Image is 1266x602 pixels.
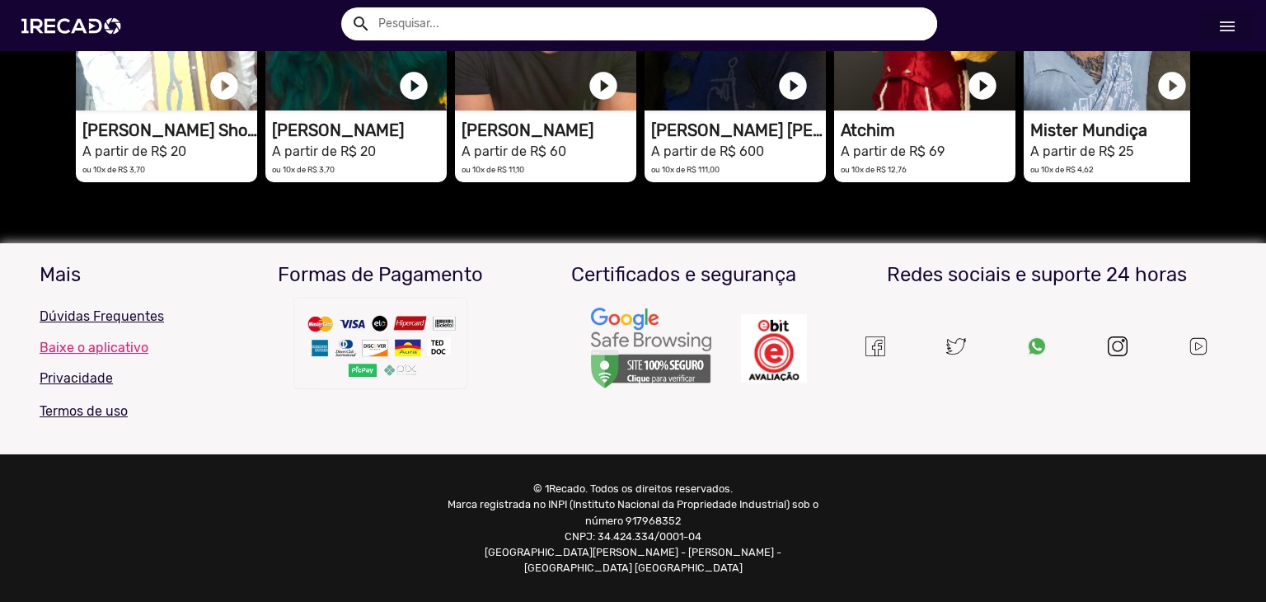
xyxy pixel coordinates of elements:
a: play_circle_filled [208,69,241,102]
h3: Redes sociais e suporte 24 horas [847,263,1226,287]
input: Pesquisar... [366,7,937,40]
img: Um recado,1Recado,1 recado,vídeo de famosos,site para pagar famosos,vídeos e lives exclusivas de ... [865,336,885,356]
img: instagram.svg [1108,336,1128,356]
h3: Certificados e segurança [545,263,823,287]
img: twitter.svg [946,336,966,356]
small: ou 10x de R$ 12,76 [841,165,907,174]
a: play_circle_filled [397,69,430,102]
mat-icon: Example home icon [351,14,371,34]
a: play_circle_filled [587,69,620,102]
small: A partir de R$ 25 [1030,143,1133,159]
h1: [PERSON_NAME] [PERSON_NAME] [651,120,826,140]
small: A partir de R$ 20 [82,143,186,159]
mat-icon: Início [1217,16,1237,36]
small: ou 10x de R$ 3,70 [82,165,145,174]
h3: Mais [40,263,217,287]
a: play_circle_filled [1156,69,1189,102]
small: A partir de R$ 20 [272,143,376,159]
h1: [PERSON_NAME] Show [82,120,257,140]
small: ou 10x de R$ 111,00 [651,165,720,174]
p: Privacidade [40,369,217,388]
a: play_circle_filled [966,69,999,102]
p: Dúvidas Frequentes [40,307,217,327]
h3: Formas de Pagamento [241,263,520,287]
p: Termos de uso [40,402,217,421]
h1: Mister Mundiça [1030,120,1205,140]
h1: [PERSON_NAME] [462,120,636,140]
a: play_circle_filled [776,69,809,102]
small: ou 10x de R$ 11,10 [462,165,524,174]
img: Um recado,1Recado,1 recado,vídeo de famosos,site para pagar famosos,vídeos e lives exclusivas de ... [1027,336,1047,356]
a: Baixe o aplicativo [40,340,217,355]
img: Um recado,1Recado,1 recado,vídeo de famosos,site para pagar famosos,vídeos e lives exclusivas de ... [741,314,807,383]
img: Um recado,1Recado,1 recado,vídeo de famosos,site para pagar famosos,vídeos e lives exclusivas de ... [1188,336,1209,357]
small: ou 10x de R$ 3,70 [272,165,335,174]
small: ou 10x de R$ 4,62 [1030,165,1094,174]
img: Um recado,1Recado,1 recado,vídeo de famosos,site para pagar famosos,vídeos e lives exclusivas de ... [290,294,471,401]
p: © 1Recado. Todos os direitos reservados. Marca registrada no INPI (Instituto Nacional da Propried... [445,481,822,576]
h1: [PERSON_NAME] [272,120,447,140]
small: A partir de R$ 60 [462,143,566,159]
small: A partir de R$ 69 [841,143,945,159]
img: Um recado,1Recado,1 recado,vídeo de famosos,site para pagar famosos,vídeos e lives exclusivas de ... [589,307,713,391]
small: A partir de R$ 600 [651,143,764,159]
h1: Atchim [841,120,1015,140]
button: Example home icon [345,8,374,37]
